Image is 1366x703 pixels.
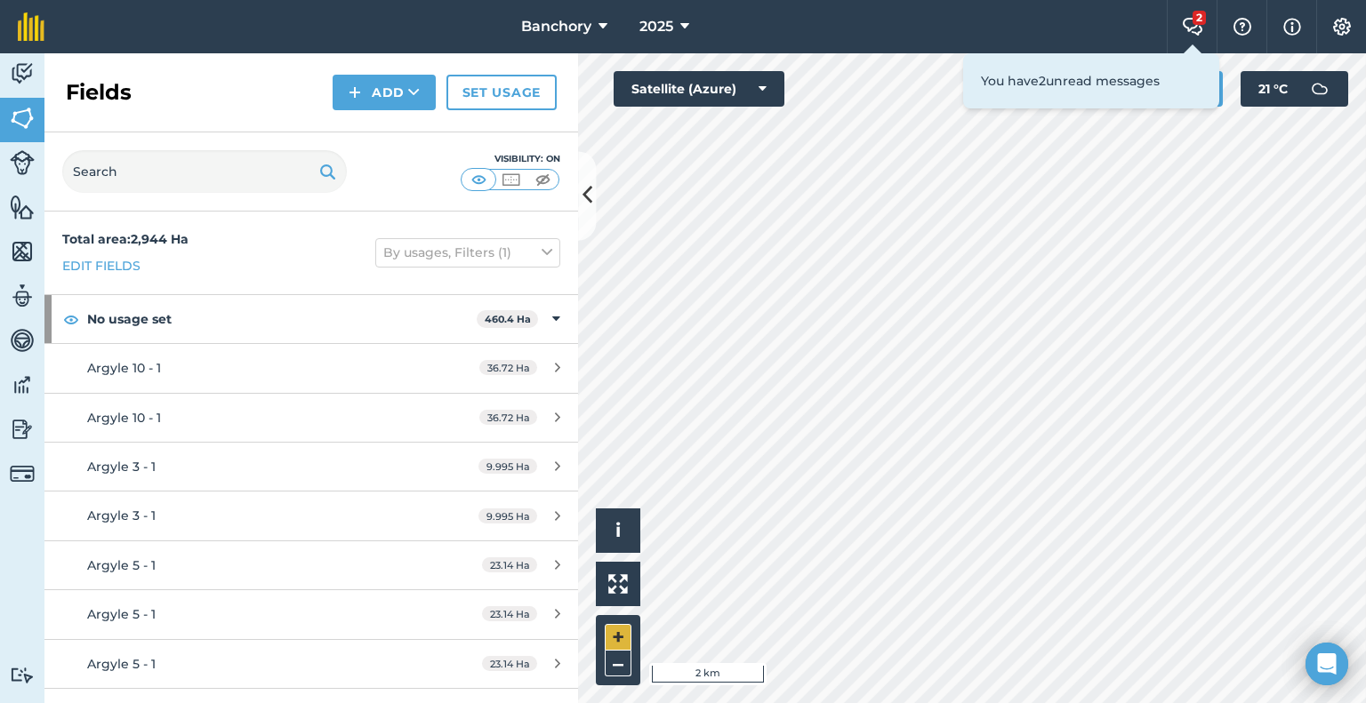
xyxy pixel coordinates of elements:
[10,105,35,132] img: svg+xml;base64,PHN2ZyB4bWxucz0iaHR0cDovL3d3dy53My5vcmcvMjAwMC9zdmciIHdpZHRoPSI1NiIgaGVpZ2h0PSI2MC...
[87,410,161,426] span: Argyle 10 - 1
[10,416,35,443] img: svg+xml;base64,PD94bWwgdmVyc2lvbj0iMS4wIiBlbmNvZGluZz0idXRmLTgiPz4KPCEtLSBHZW5lcmF0b3I6IEFkb2JlIE...
[10,667,35,683] img: svg+xml;base64,PD94bWwgdmVyc2lvbj0iMS4wIiBlbmNvZGluZz0idXRmLTgiPz4KPCEtLSBHZW5lcmF0b3I6IEFkb2JlIE...
[605,624,631,651] button: +
[10,371,35,398] img: svg+xml;base64,PD94bWwgdmVyc2lvbj0iMS4wIiBlbmNvZGluZz0idXRmLTgiPz4KPCEtLSBHZW5lcmF0b3I6IEFkb2JlIE...
[482,557,537,572] span: 23.14 Ha
[333,75,436,110] button: Add
[375,238,560,267] button: By usages, Filters (1)
[1302,71,1338,107] img: svg+xml;base64,PD94bWwgdmVyc2lvbj0iMS4wIiBlbmNvZGluZz0idXRmLTgiPz4KPCEtLSBHZW5lcmF0b3I6IEFkb2JlIE...
[500,171,522,188] img: svg+xml;base64,PHN2ZyB4bWxucz0iaHR0cDovL3d3dy53My5vcmcvMjAwMC9zdmciIHdpZHRoPSI1MCIgaGVpZ2h0PSI0MC...
[66,78,132,107] h2: Fields
[1258,71,1288,107] span: 21 ° C
[10,60,35,87] img: svg+xml;base64,PD94bWwgdmVyc2lvbj0iMS4wIiBlbmNvZGluZz0idXRmLTgiPz4KPCEtLSBHZW5lcmF0b3I6IEFkb2JlIE...
[596,508,640,553] button: i
[1232,18,1253,36] img: A question mark icon
[639,16,673,37] span: 2025
[44,295,578,343] div: No usage set460.4 Ha
[468,171,490,188] img: svg+xml;base64,PHN2ZyB4bWxucz0iaHR0cDovL3d3dy53My5vcmcvMjAwMC9zdmciIHdpZHRoPSI1MCIgaGVpZ2h0PSI0MC...
[44,491,578,539] a: Argyle 3 - 19.995 Ha
[87,507,156,523] span: Argyle 3 - 1
[478,508,537,523] span: 9.995 Ha
[1283,16,1301,37] img: svg+xml;base64,PHN2ZyB4bWxucz0iaHR0cDovL3d3dy53My5vcmcvMjAwMC9zdmciIHdpZHRoPSIxNyIgaGVpZ2h0PSIxNy...
[63,308,79,330] img: svg+xml;base64,PHN2ZyB4bWxucz0iaHR0cDovL3d3dy53My5vcmcvMjAwMC9zdmciIHdpZHRoPSIxOCIgaGVpZ2h0PSIyNC...
[10,327,35,354] img: svg+xml;base64,PD94bWwgdmVyc2lvbj0iMS4wIiBlbmNvZGluZz0idXRmLTgiPz4KPCEtLSBHZW5lcmF0b3I6IEFkb2JlIE...
[521,16,591,37] span: Banchory
[1193,11,1206,25] div: 2
[479,360,537,375] span: 36.72 Ha
[446,75,557,110] a: Set usage
[1331,18,1353,36] img: A cog icon
[1306,643,1348,685] div: Open Intercom Messenger
[87,360,161,376] span: Argyle 10 - 1
[44,590,578,638] a: Argyle 5 - 123.14 Ha
[44,344,578,392] a: Argyle 10 - 136.72 Ha
[614,71,784,107] button: Satellite (Azure)
[87,459,156,475] span: Argyle 3 - 1
[482,656,537,671] span: 23.14 Ha
[615,519,621,541] span: i
[478,459,537,474] span: 9.995 Ha
[479,410,537,425] span: 36.72 Ha
[605,651,631,676] button: –
[87,557,156,573] span: Argyle 5 - 1
[62,231,189,247] strong: Total area : 2,944 Ha
[10,283,35,309] img: svg+xml;base64,PD94bWwgdmVyc2lvbj0iMS4wIiBlbmNvZGluZz0idXRmLTgiPz4KPCEtLSBHZW5lcmF0b3I6IEFkb2JlIE...
[87,295,477,343] strong: No usage set
[62,256,141,276] a: Edit fields
[608,574,628,594] img: Four arrows, one pointing top left, one top right, one bottom right and the last bottom left
[44,443,578,491] a: Argyle 3 - 19.995 Ha
[87,656,156,672] span: Argyle 5 - 1
[10,461,35,486] img: svg+xml;base64,PD94bWwgdmVyc2lvbj0iMS4wIiBlbmNvZGluZz0idXRmLTgiPz4KPCEtLSBHZW5lcmF0b3I6IEFkb2JlIE...
[10,194,35,220] img: svg+xml;base64,PHN2ZyB4bWxucz0iaHR0cDovL3d3dy53My5vcmcvMjAwMC9zdmciIHdpZHRoPSI1NiIgaGVpZ2h0PSI2MC...
[44,394,578,442] a: Argyle 10 - 136.72 Ha
[18,12,44,41] img: fieldmargin Logo
[482,606,537,621] span: 23.14 Ha
[319,161,336,182] img: svg+xml;base64,PHN2ZyB4bWxucz0iaHR0cDovL3d3dy53My5vcmcvMjAwMC9zdmciIHdpZHRoPSIxOSIgaGVpZ2h0PSIyNC...
[981,71,1201,91] p: You have 2 unread messages
[87,606,156,622] span: Argyle 5 - 1
[532,171,554,188] img: svg+xml;base64,PHN2ZyB4bWxucz0iaHR0cDovL3d3dy53My5vcmcvMjAwMC9zdmciIHdpZHRoPSI1MCIgaGVpZ2h0PSI0MC...
[1182,18,1203,36] img: Two speech bubbles overlapping with the left bubble in the forefront
[461,152,560,166] div: Visibility: On
[485,313,531,325] strong: 460.4 Ha
[349,82,361,103] img: svg+xml;base64,PHN2ZyB4bWxucz0iaHR0cDovL3d3dy53My5vcmcvMjAwMC9zdmciIHdpZHRoPSIxNCIgaGVpZ2h0PSIyNC...
[62,150,347,193] input: Search
[1241,71,1348,107] button: 21 °C
[10,150,35,175] img: svg+xml;base64,PD94bWwgdmVyc2lvbj0iMS4wIiBlbmNvZGluZz0idXRmLTgiPz4KPCEtLSBHZW5lcmF0b3I6IEFkb2JlIE...
[10,238,35,265] img: svg+xml;base64,PHN2ZyB4bWxucz0iaHR0cDovL3d3dy53My5vcmcvMjAwMC9zdmciIHdpZHRoPSI1NiIgaGVpZ2h0PSI2MC...
[44,541,578,589] a: Argyle 5 - 123.14 Ha
[44,640,578,688] a: Argyle 5 - 123.14 Ha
